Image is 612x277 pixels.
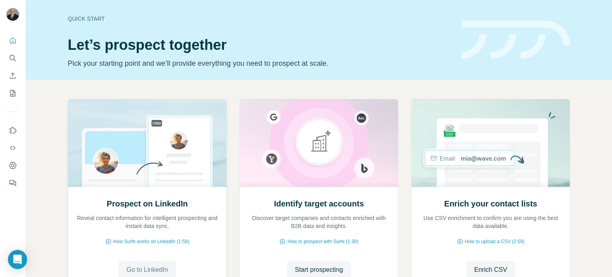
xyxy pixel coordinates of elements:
span: Start prospecting [295,265,343,275]
p: Discover target companies and contacts enriched with B2B data and insights. [248,214,390,230]
img: Identify target accounts [239,99,398,187]
p: Use CSV enrichment to confirm you are using the best data available. [420,214,562,230]
button: Enrich CSV [6,69,19,83]
img: Enrich your contact lists [411,99,570,187]
div: Open Intercom Messenger [8,250,27,269]
span: How to upload a CSV (2:59) [465,238,524,245]
p: Reveal contact information for intelligent prospecting and instant data sync. [76,214,218,230]
h1: Let’s prospect together [68,37,452,53]
img: Avatar [6,8,19,21]
button: Use Surfe API [6,141,19,155]
span: Go to LinkedIn [126,265,168,275]
img: Prospect on LinkedIn [68,99,227,187]
span: How Surfe works on LinkedIn (1:58) [113,238,189,245]
h2: Identify target accounts [274,198,364,209]
button: Use Surfe on LinkedIn [6,123,19,138]
button: My lists [6,86,19,100]
button: Dashboard [6,158,19,173]
button: Feedback [6,176,19,190]
h2: Prospect on LinkedIn [107,198,188,209]
div: Quick start [68,15,452,23]
h2: Enrich your contact lists [444,198,537,209]
button: Quick start [6,33,19,48]
p: Pick your starting point and we’ll provide everything you need to prospect at scale. [68,58,452,69]
span: How to prospect with Surfe (1:30) [287,238,358,245]
img: banner [461,21,570,59]
span: Enrich CSV [474,265,507,275]
button: Search [6,51,19,65]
